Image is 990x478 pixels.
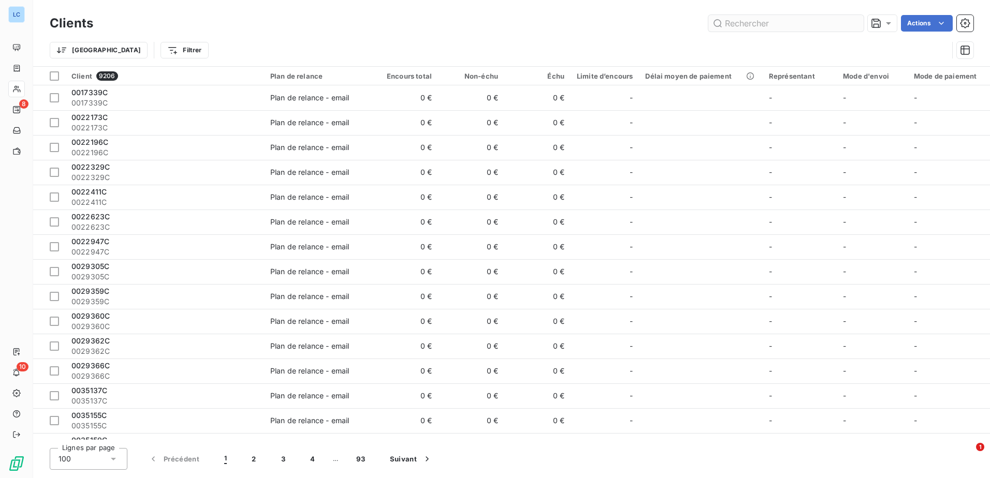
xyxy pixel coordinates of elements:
td: 0 € [372,259,438,284]
button: Précédent [136,448,212,470]
div: Représentant [769,72,831,80]
button: 1 [212,448,239,470]
td: 0 € [504,210,571,234]
span: 0022947C [71,247,258,257]
td: 0 € [504,110,571,135]
div: Plan de relance - email [270,192,349,202]
span: - [769,416,772,425]
span: - [630,316,633,326]
span: - [630,242,633,252]
td: 0 € [438,408,504,433]
span: - [630,391,633,401]
span: - [630,192,633,202]
span: - [914,143,917,152]
div: Plan de relance - email [270,316,349,326]
div: Plan de relance - email [270,167,349,177]
span: 0029360C [71,311,110,320]
span: 0029362C [71,346,258,356]
div: LC [8,6,25,23]
span: 1 [224,454,227,464]
span: 0022173C [71,123,258,133]
span: 0029360C [71,321,258,332]
span: 0022196C [71,138,108,146]
span: - [843,317,846,325]
button: 93 [344,448,377,470]
span: 0035137C [71,386,107,395]
td: 0 € [372,284,438,309]
span: - [630,366,633,376]
span: - [630,117,633,128]
td: 0 € [504,284,571,309]
span: 0022411C [71,197,258,207]
div: Plan de relance - email [270,242,349,252]
td: 0 € [438,433,504,458]
td: 0 € [504,433,571,458]
span: - [914,217,917,226]
span: - [914,93,917,102]
span: - [769,118,772,127]
span: - [630,291,633,302]
span: - [914,317,917,325]
a: 8 [8,101,24,118]
td: 0 € [372,210,438,234]
td: 0 € [504,408,571,433]
span: 0022329C [71,162,110,171]
span: - [914,118,917,127]
button: Actions [901,15,953,32]
td: 0 € [372,160,438,185]
div: Encours total [378,72,432,80]
span: 0035155C [71,411,107,420]
div: Plan de relance [270,72,366,80]
div: Plan de relance - email [270,291,349,302]
span: - [769,317,772,325]
button: Suivant [377,448,445,470]
span: - [843,341,846,350]
td: 0 € [372,185,438,210]
span: - [843,143,846,152]
span: - [630,341,633,351]
span: - [914,391,917,400]
td: 0 € [438,259,504,284]
td: 0 € [504,309,571,334]
h3: Clients [50,14,93,33]
div: Plan de relance - email [270,93,349,103]
span: 0029366C [71,371,258,381]
td: 0 € [438,185,504,210]
div: Non-échu [444,72,498,80]
td: 0 € [438,284,504,309]
div: Plan de relance - email [270,415,349,426]
span: 0022411C [71,187,107,196]
td: 0 € [438,309,504,334]
span: 0022623C [71,212,110,221]
span: - [769,341,772,350]
span: - [630,142,633,153]
div: Plan de relance - email [270,266,349,277]
td: 0 € [372,234,438,259]
span: - [914,267,917,276]
span: - [843,118,846,127]
span: - [843,192,846,201]
span: 0022947C [71,237,109,246]
span: - [630,266,633,277]
span: 10 [17,362,28,371]
span: - [914,242,917,251]
td: 0 € [438,234,504,259]
div: Limite d’encours [577,72,633,80]
td: 0 € [372,383,438,408]
div: Plan de relance - email [270,391,349,401]
td: 0 € [438,210,504,234]
span: 0022329C [71,172,258,183]
span: 9206 [96,71,118,81]
span: - [769,292,772,301]
span: - [630,415,633,426]
img: Logo LeanPay [8,455,25,472]
td: 0 € [372,358,438,383]
span: - [914,366,917,375]
button: 4 [298,448,327,470]
span: - [843,292,846,301]
span: - [769,168,772,176]
span: - [914,192,917,201]
td: 0 € [438,110,504,135]
td: 0 € [504,383,571,408]
td: 0 € [438,85,504,110]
